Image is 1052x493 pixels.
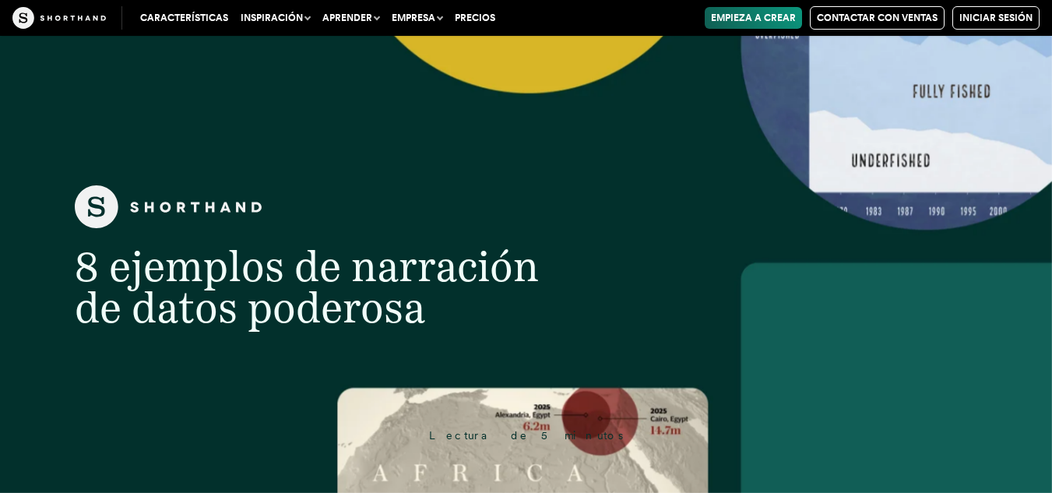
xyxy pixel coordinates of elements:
[392,12,435,23] font: Empresa
[711,12,796,23] font: Empieza a crear
[234,7,316,29] button: Inspiración
[140,12,228,23] font: Características
[75,241,539,333] font: 8 ejemplos de narración de datos poderosa
[134,7,234,29] a: Características
[449,7,501,29] a: Precios
[705,7,802,29] a: Empieza a crear
[455,12,495,23] font: Precios
[316,7,385,29] button: Aprender
[429,429,623,442] font: Lectura de 5 minutos
[385,7,449,29] button: Empresa
[241,12,303,23] font: Inspiración
[12,7,106,29] img: La artesanía
[952,6,1040,30] a: Iniciar sesión
[322,12,372,23] font: Aprender
[810,6,945,30] a: Contactar con Ventas
[817,12,938,23] font: Contactar con Ventas
[959,12,1033,23] font: Iniciar sesión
